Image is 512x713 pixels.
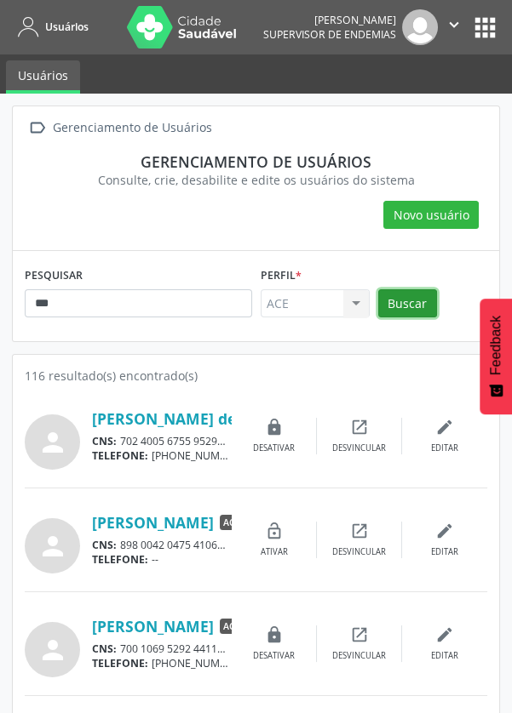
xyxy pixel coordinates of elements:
[37,171,475,189] div: Consulte, crie, desabilite e edite os usuários do sistema
[92,513,214,532] a: [PERSON_NAME]
[438,9,470,45] button: 
[92,642,117,656] span: CNS:
[332,442,386,454] div: Desvincular
[431,650,458,662] div: Editar
[263,27,396,42] span: Supervisor de Endemias
[37,152,475,171] div: Gerenciamento de usuários
[45,20,89,34] span: Usuários
[435,522,454,540] i: edit
[265,625,284,644] i: lock
[37,427,68,458] i: person
[480,299,512,414] button: Feedback - Mostrar pesquisa
[261,546,288,558] div: Ativar
[261,263,302,289] label: Perfil
[253,650,295,662] div: Desativar
[92,656,232,670] div: [PHONE_NUMBER]
[488,316,503,375] span: Feedback
[92,552,232,567] div: --
[383,201,479,230] button: Novo usuário
[49,116,215,140] div: Gerenciamento de Usuários
[92,552,148,567] span: TELEFONE:
[229,538,252,552] span: CPF:
[431,442,458,454] div: Editar
[229,642,252,656] span: CPF:
[378,289,437,318] button: Buscar
[435,418,454,436] i: edit
[332,650,386,662] div: Desvincular
[25,116,215,140] a:  Gerenciamento de Usuários
[435,625,454,644] i: edit
[12,13,89,41] a: Usuários
[92,434,232,448] div: 702 4005 6755 9529 137.811.576-79
[220,515,243,530] span: ACE
[92,538,232,552] div: 898 0042 0475 4106 075.494.691-64
[265,522,284,540] i: lock_open
[350,522,369,540] i: open_in_new
[229,434,252,448] span: CPF:
[37,635,68,665] i: person
[25,367,487,385] div: 116 resultado(s) encontrado(s)
[6,60,80,94] a: Usuários
[470,13,500,43] button: apps
[431,546,458,558] div: Editar
[253,442,295,454] div: Desativar
[350,418,369,436] i: open_in_new
[394,206,469,224] span: Novo usuário
[220,619,243,634] span: ACE
[25,263,83,289] label: PESQUISAR
[332,546,386,558] div: Desvincular
[37,531,68,562] i: person
[92,409,362,428] a: [PERSON_NAME] de [PERSON_NAME]
[265,418,284,436] i: lock
[92,656,148,670] span: TELEFONE:
[92,642,232,656] div: 700 1069 5292 4411 131.199.936-11
[92,538,117,552] span: CNS:
[92,448,232,463] div: [PHONE_NUMBER]
[92,434,117,448] span: CNS:
[92,448,148,463] span: TELEFONE:
[263,13,396,27] div: [PERSON_NAME]
[402,9,438,45] img: img
[445,15,463,34] i: 
[92,617,214,636] a: [PERSON_NAME]
[25,116,49,140] i: 
[350,625,369,644] i: open_in_new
